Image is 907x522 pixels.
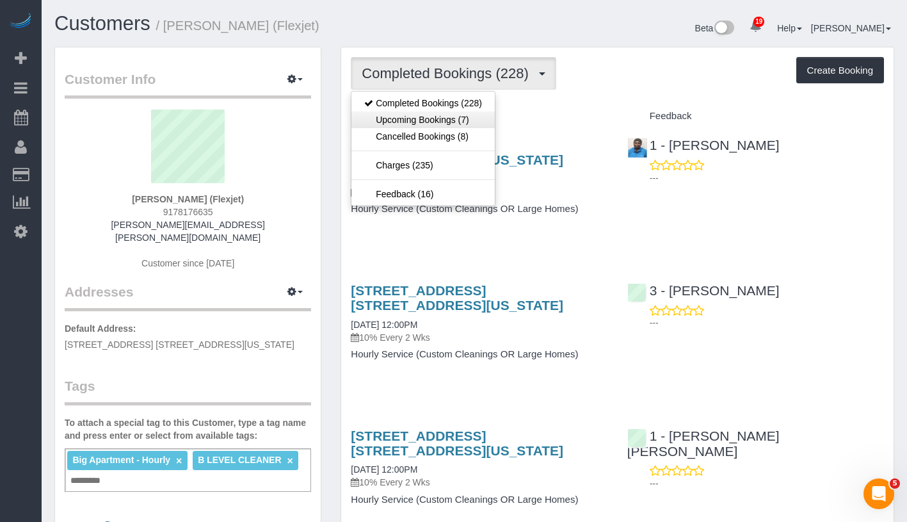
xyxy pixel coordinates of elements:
button: Create Booking [796,57,884,84]
a: × [176,455,182,466]
button: Completed Bookings (228) [351,57,556,90]
p: 10% Every 2 Wks [351,331,607,344]
span: B LEVEL CLEANER [198,455,281,465]
span: Customer since [DATE] [141,258,234,268]
a: 1 - [PERSON_NAME] [627,138,780,152]
img: New interface [713,20,734,37]
legend: Tags [65,377,311,405]
iframe: Intercom live chat [863,478,894,509]
p: --- [650,477,884,490]
span: 19 [753,17,764,27]
img: 1 - Noufoh Sodandji [628,138,647,158]
a: Help [777,23,802,33]
a: [STREET_ADDRESS] [STREET_ADDRESS][US_STATE] [351,428,563,458]
p: --- [650,316,884,329]
a: Customers [54,12,150,35]
a: Cancelled Bookings (8) [351,128,495,145]
h4: Feedback [627,111,884,122]
a: Feedback (16) [351,186,495,202]
a: 19 [743,13,768,41]
a: Upcoming Bookings (7) [351,111,495,128]
a: 1 - [PERSON_NAME] [PERSON_NAME] [627,428,780,459]
span: 5 [890,478,900,489]
a: [DATE] 12:00PM [351,320,417,330]
p: --- [650,172,884,184]
h4: Hourly Service (Custom Cleanings OR Large Homes) [351,204,607,215]
label: Default Address: [65,322,136,335]
small: / [PERSON_NAME] (Flexjet) [156,19,319,33]
a: [PERSON_NAME] [811,23,891,33]
label: To attach a special tag to this Customer, type a tag name and press enter or select from availabl... [65,416,311,442]
a: × [287,455,293,466]
a: Completed Bookings (228) [351,95,495,111]
strong: [PERSON_NAME] (Flexjet) [132,194,244,204]
a: [DATE] 12:00PM [351,464,417,475]
a: 3 - [PERSON_NAME] [627,283,780,298]
a: [STREET_ADDRESS] [STREET_ADDRESS][US_STATE] [351,283,563,313]
h4: Hourly Service (Custom Cleanings OR Large Homes) [351,494,607,505]
h4: Hourly Service (Custom Cleanings OR Large Homes) [351,349,607,360]
span: Completed Bookings (228) [362,65,534,81]
span: Big Apartment - Hourly [72,455,170,465]
span: [STREET_ADDRESS] [STREET_ADDRESS][US_STATE] [65,339,294,350]
img: Automaid Logo [8,13,33,31]
a: Beta [695,23,735,33]
a: [PERSON_NAME][EMAIL_ADDRESS][PERSON_NAME][DOMAIN_NAME] [111,220,264,243]
legend: Customer Info [65,70,311,99]
p: 10% Every 2 Wks [351,476,607,489]
a: Charges (235) [351,157,495,174]
span: 9178176635 [163,207,213,217]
